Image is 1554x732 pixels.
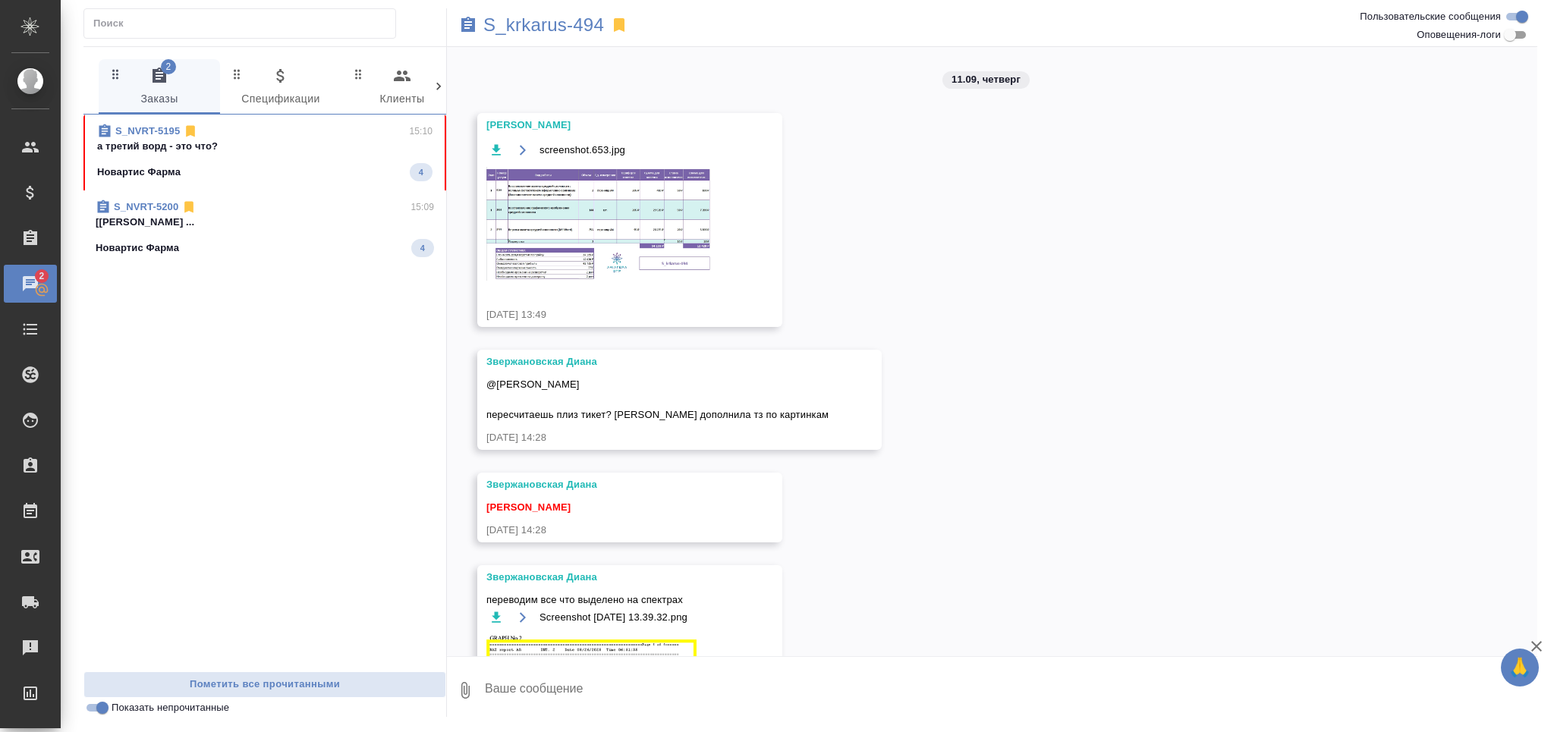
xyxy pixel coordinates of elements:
[411,199,434,215] p: 15:09
[486,118,729,133] div: [PERSON_NAME]
[486,379,829,420] span: @[PERSON_NAME] пересчитаешь плиз тикет? [PERSON_NAME] дополнила тз по картинкам
[1360,9,1501,24] span: Пользовательские сообщения
[486,140,505,159] button: Скачать
[486,570,729,585] div: Звержановская Диана
[96,215,434,230] p: [[PERSON_NAME] ...
[411,240,434,256] span: 4
[1417,27,1501,42] span: Оповещения-логи
[1507,652,1533,683] span: 🙏
[409,124,433,139] p: 15:10
[351,67,454,108] span: Клиенты
[486,477,729,492] div: Звержановская Диана
[486,354,829,369] div: Звержановская Диана
[183,124,198,139] svg: Отписаться
[96,240,179,256] p: Новартис Фарма
[539,143,625,158] span: screenshot.653.jpg
[4,265,57,303] a: 2
[486,501,571,513] span: [PERSON_NAME]
[93,13,395,34] input: Поиск
[486,523,729,538] div: [DATE] 14:28
[30,269,53,284] span: 2
[539,610,687,625] span: Screenshot [DATE] 13.39.32.png
[108,67,211,108] span: Заказы
[410,165,433,180] span: 4
[483,17,604,33] a: S_krkarus-494
[486,430,829,445] div: [DATE] 14:28
[486,608,505,627] button: Скачать
[230,67,244,81] svg: Зажми и перетащи, чтобы поменять порядок вкладок
[114,201,178,212] a: S_NVRT-5200
[97,139,433,154] p: а третий ворд - это что?
[1501,649,1539,686] button: 🙏
[115,125,180,137] a: S_NVRT-5195
[513,140,532,159] button: Открыть на драйве
[229,67,332,108] span: Спецификации
[513,608,532,627] button: Открыть на драйве
[92,676,438,693] span: Пометить все прочитанными
[486,167,714,281] img: screenshot.653.jpg
[486,307,729,322] div: [DATE] 13:49
[83,115,446,190] div: S_NVRT-519515:10а третий ворд - это что?Новартис Фарма4
[486,592,729,608] span: переводим все что выделено на спектрах
[83,190,446,266] div: S_NVRT-520015:09[[PERSON_NAME] ...Новартис Фарма4
[112,700,229,715] span: Показать непрочитанные
[181,199,197,215] svg: Отписаться
[161,59,176,74] span: 2
[952,72,1021,87] p: 11.09, четверг
[97,165,181,180] p: Новартис Фарма
[83,671,446,698] button: Пометить все прочитанными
